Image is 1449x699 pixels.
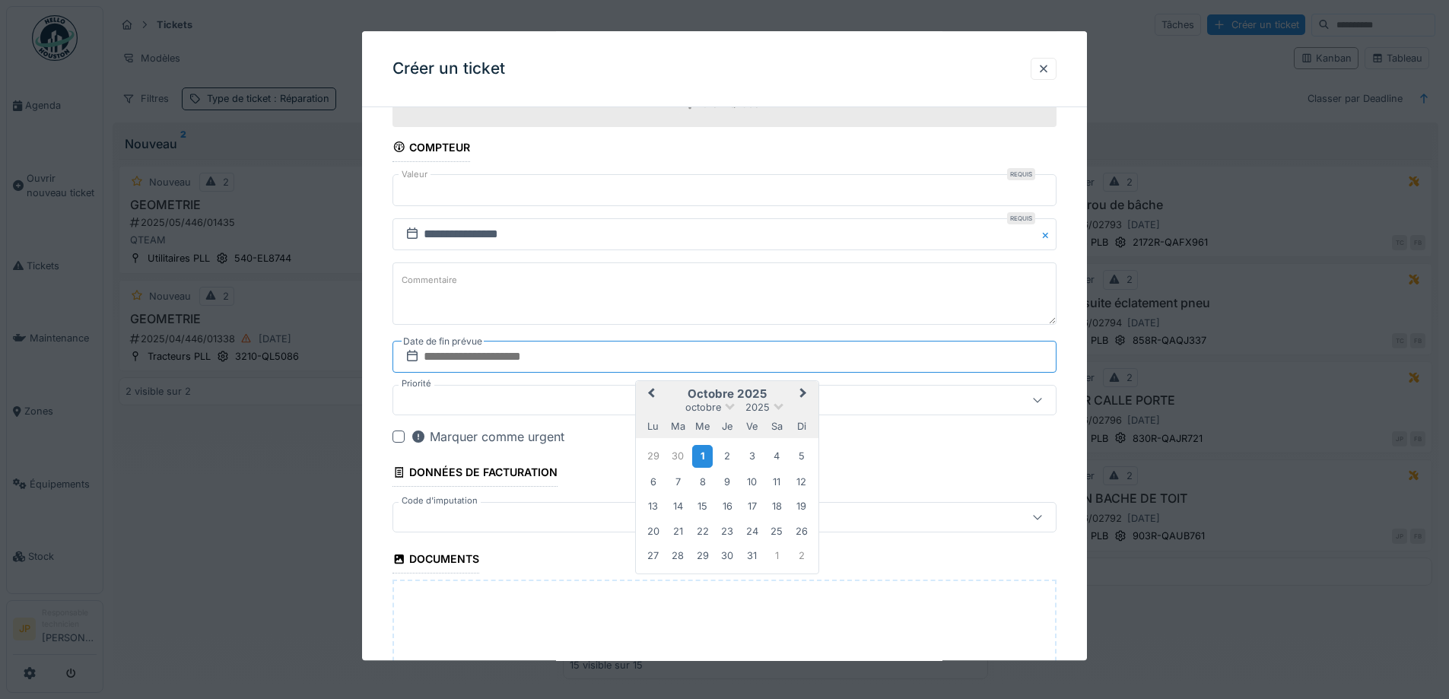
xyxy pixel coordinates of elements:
div: Choose jeudi 9 octobre 2025 [717,472,738,492]
div: Choose lundi 27 octobre 2025 [643,546,663,567]
div: mardi [668,416,688,437]
button: Previous Month [637,383,662,407]
div: Choose dimanche 5 octobre 2025 [791,446,812,467]
div: Choose vendredi 24 octobre 2025 [742,521,762,542]
div: Choose mardi 30 septembre 2025 [668,446,688,467]
div: Requis [1007,212,1035,224]
div: dimanche [791,416,812,437]
div: Choose dimanche 2 novembre 2025 [791,546,812,567]
label: Date de fin prévue [402,333,484,350]
div: Choose samedi 1 novembre 2025 [767,546,787,567]
div: Choose lundi 20 octobre 2025 [643,521,663,542]
div: Choose mercredi 8 octobre 2025 [692,472,713,492]
div: samedi [767,416,787,437]
div: Choose vendredi 10 octobre 2025 [742,472,762,492]
div: Choose dimanche 12 octobre 2025 [791,472,812,492]
div: Choose mardi 14 octobre 2025 [668,497,688,517]
button: Next Month [793,383,817,407]
div: Choose lundi 13 octobre 2025 [643,497,663,517]
div: vendredi [742,416,762,437]
div: Compteur [392,136,470,162]
h2: octobre 2025 [636,387,818,401]
div: Choose jeudi 2 octobre 2025 [717,446,738,467]
div: Choose vendredi 3 octobre 2025 [742,446,762,467]
div: Choose jeudi 30 octobre 2025 [717,546,738,567]
div: Marquer comme urgent [411,427,564,446]
div: Choose dimanche 26 octobre 2025 [791,521,812,542]
div: Données de facturation [392,461,558,487]
label: Commentaire [399,271,460,290]
div: Choose jeudi 23 octobre 2025 [717,521,738,542]
span: octobre [685,402,721,413]
div: Documents [392,548,479,573]
label: Code d'imputation [399,494,481,507]
div: Choose mercredi 1 octobre 2025 [692,446,713,468]
button: Close [1040,218,1057,250]
label: Priorité [399,377,434,390]
div: Choose mercredi 29 octobre 2025 [692,546,713,567]
h3: Créer un ticket [392,59,505,78]
div: 3164-QL5067 [702,97,765,112]
div: jeudi [717,416,738,437]
div: Requis [1007,168,1035,180]
div: Choose jeudi 16 octobre 2025 [717,497,738,517]
div: mercredi [692,416,713,437]
div: Choose mardi 7 octobre 2025 [668,472,688,492]
div: Choose mardi 21 octobre 2025 [668,521,688,542]
div: lundi [643,416,663,437]
div: Choose mercredi 15 octobre 2025 [692,497,713,517]
div: Choose vendredi 17 octobre 2025 [742,497,762,517]
div: Choose samedi 25 octobre 2025 [767,521,787,542]
div: Choose samedi 4 octobre 2025 [767,446,787,467]
label: Valeur [399,168,431,181]
div: Month octobre, 2025 [641,443,814,568]
div: Choose lundi 29 septembre 2025 [643,446,663,467]
div: Choose vendredi 31 octobre 2025 [742,546,762,567]
div: Choose lundi 6 octobre 2025 [643,472,663,492]
div: Choose dimanche 19 octobre 2025 [791,497,812,517]
div: Choose mercredi 22 octobre 2025 [692,521,713,542]
div: Choose samedi 11 octobre 2025 [767,472,787,492]
span: 2025 [745,402,770,413]
div: Choose mardi 28 octobre 2025 [668,546,688,567]
div: Choose samedi 18 octobre 2025 [767,497,787,517]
